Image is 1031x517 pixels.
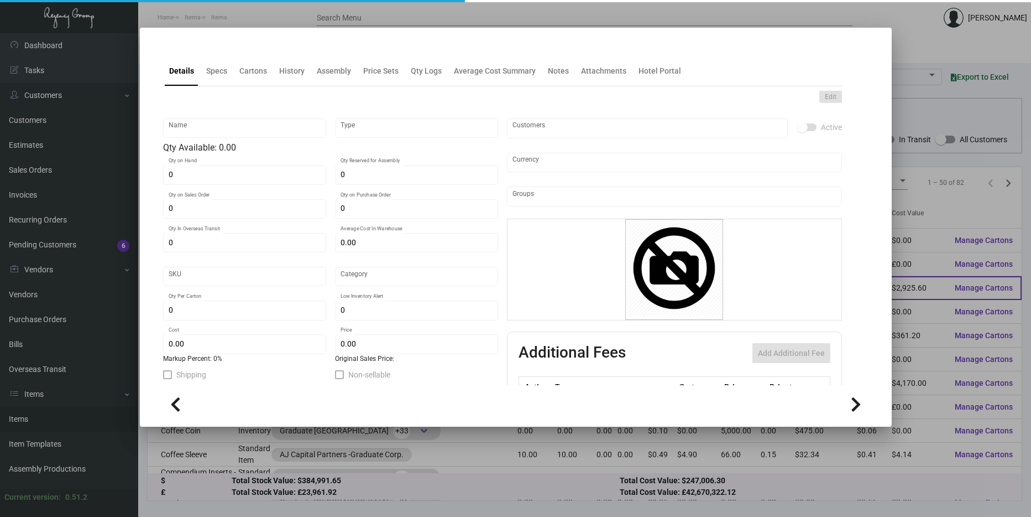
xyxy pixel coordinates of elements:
div: Details [169,65,194,77]
div: Notes [548,65,569,77]
button: Add Additional Fee [752,343,830,363]
span: Active [821,121,842,134]
div: Attachments [581,65,626,77]
input: Add new.. [512,192,836,201]
div: 0.51.2 [65,492,87,503]
div: Cartons [239,65,267,77]
h2: Additional Fees [519,343,626,363]
div: Specs [206,65,227,77]
th: Cost [676,377,721,396]
span: Shipping [176,368,206,381]
div: Qty Available: 0.00 [163,141,498,154]
div: Assembly [317,65,351,77]
span: Non-sellable [348,368,390,381]
div: Qty Logs [411,65,442,77]
div: History [279,65,305,77]
span: Add Additional Fee [758,349,825,358]
span: Edit [825,92,836,102]
th: Price [721,377,767,396]
button: Edit [819,91,842,103]
div: Current version: [4,492,61,503]
div: Average Cost Summary [454,65,536,77]
th: Price type [767,377,817,396]
div: Price Sets [363,65,399,77]
input: Add new.. [512,124,782,133]
th: Active [519,377,552,396]
div: Hotel Portal [639,65,681,77]
th: Type [552,377,676,396]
